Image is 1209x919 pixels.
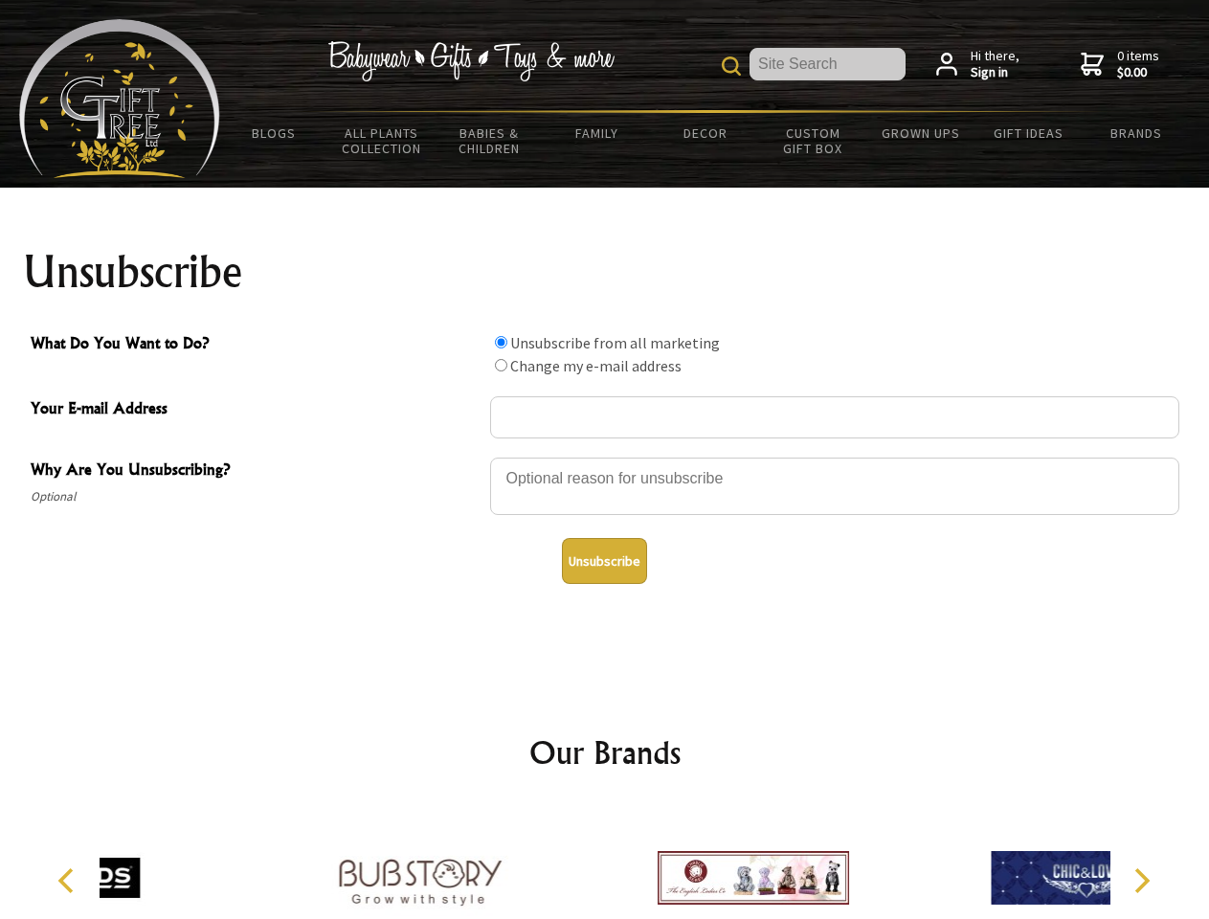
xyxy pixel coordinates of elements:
img: Babywear - Gifts - Toys & more [327,41,615,81]
label: Change my e-mail address [510,356,682,375]
span: 0 items [1117,47,1159,81]
strong: $0.00 [1117,64,1159,81]
img: product search [722,56,741,76]
strong: Sign in [971,64,1019,81]
a: BLOGS [220,113,328,153]
button: Unsubscribe [562,538,647,584]
span: Hi there, [971,48,1019,81]
h2: Our Brands [38,729,1172,775]
a: Babies & Children [436,113,544,168]
a: Gift Ideas [974,113,1083,153]
a: Grown Ups [866,113,974,153]
h1: Unsubscribe [23,249,1187,295]
input: What Do You Want to Do? [495,336,507,348]
span: Your E-mail Address [31,396,481,424]
img: Babyware - Gifts - Toys and more... [19,19,220,178]
label: Unsubscribe from all marketing [510,333,720,352]
span: What Do You Want to Do? [31,331,481,359]
textarea: Why Are You Unsubscribing? [490,458,1179,515]
button: Previous [48,860,90,902]
span: Why Are You Unsubscribing? [31,458,481,485]
input: What Do You Want to Do? [495,359,507,371]
a: Brands [1083,113,1191,153]
a: Custom Gift Box [759,113,867,168]
a: All Plants Collection [328,113,437,168]
input: Site Search [750,48,906,80]
button: Next [1120,860,1162,902]
a: Hi there,Sign in [936,48,1019,81]
a: 0 items$0.00 [1081,48,1159,81]
a: Family [544,113,652,153]
span: Optional [31,485,481,508]
input: Your E-mail Address [490,396,1179,438]
a: Decor [651,113,759,153]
